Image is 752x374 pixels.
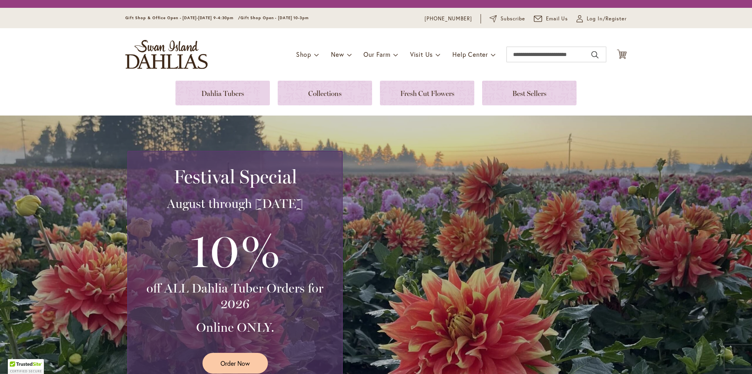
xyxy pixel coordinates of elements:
span: New [331,50,344,58]
h3: Online ONLY. [137,320,333,335]
h2: Festival Special [137,166,333,188]
span: Our Farm [363,50,390,58]
a: Subscribe [490,15,525,23]
a: Email Us [534,15,568,23]
span: Gift Shop Open - [DATE] 10-3pm [240,15,309,20]
a: Log In/Register [577,15,627,23]
a: [PHONE_NUMBER] [425,15,472,23]
h3: August through [DATE] [137,196,333,211]
h3: off ALL Dahlia Tuber Orders for 2026 [137,280,333,312]
span: Help Center [452,50,488,58]
span: Shop [296,50,311,58]
span: Visit Us [410,50,433,58]
span: Email Us [546,15,568,23]
span: Gift Shop & Office Open - [DATE]-[DATE] 9-4:30pm / [125,15,240,20]
span: Subscribe [501,15,525,23]
span: Log In/Register [587,15,627,23]
a: store logo [125,40,208,69]
button: Search [591,49,598,61]
h3: 10% [137,219,333,280]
